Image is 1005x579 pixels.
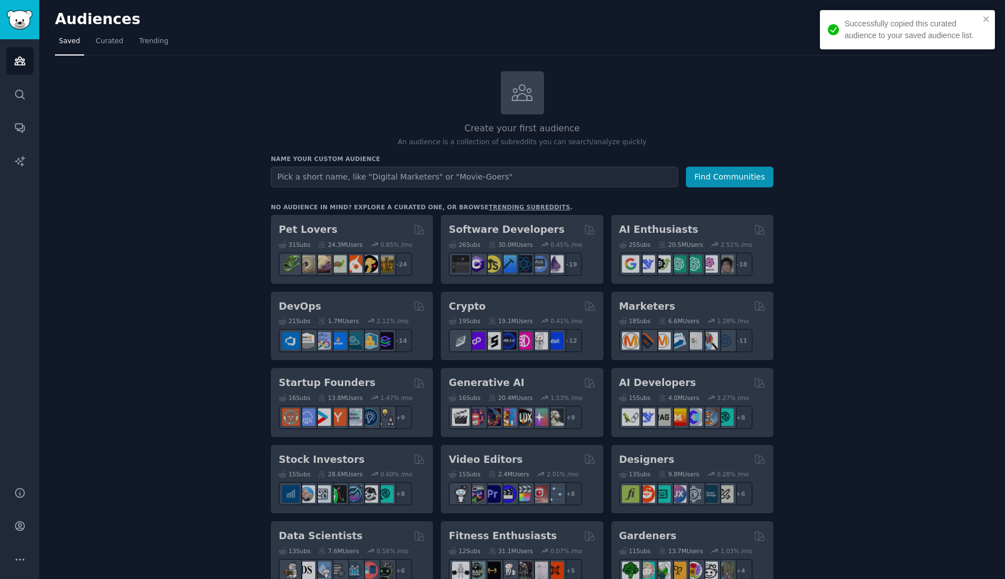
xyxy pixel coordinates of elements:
button: close [983,15,990,24]
span: Curated [96,36,123,47]
button: Find Communities [686,167,773,187]
span: Saved [59,36,80,47]
a: trending subreddits [488,204,570,210]
span: Trending [139,36,168,47]
div: Successfully copied this curated audience to your saved audience list. [845,18,979,42]
a: Saved [55,33,84,56]
a: Trending [135,33,172,56]
h3: Name your custom audience [271,155,773,163]
a: Curated [92,33,127,56]
div: No audience in mind? Explore a curated one, or browse . [271,203,573,211]
input: Pick a short name, like "Digital Marketers" or "Movie-Goers" [271,167,678,187]
h2: Audiences [55,11,898,29]
h2: Create your first audience [271,122,773,136]
p: An audience is a collection of subreddits you can search/analyze quickly [271,137,773,148]
img: GummySearch logo [7,10,33,30]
